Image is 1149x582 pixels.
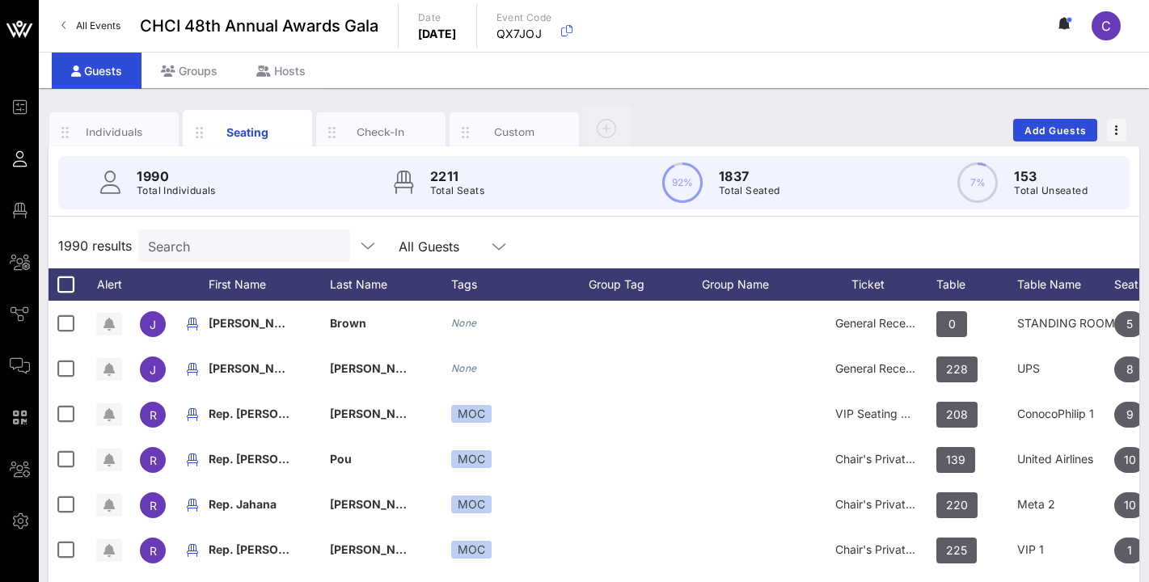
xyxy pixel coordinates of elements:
span: Chair's Private Reception [835,542,969,556]
p: Total Seated [719,183,780,199]
span: 9 [1126,402,1134,428]
span: Rep. [PERSON_NAME] [209,407,332,420]
div: All Guests [399,239,459,254]
div: STANDING ROOM ONLY- NO TABLE ASSIGNMENT [1017,301,1114,346]
div: Hosts [237,53,325,89]
div: First Name [209,268,330,301]
p: 2211 [430,167,484,186]
span: All Events [76,19,120,32]
div: Seating [212,124,284,141]
div: Group Tag [589,268,702,301]
span: J [150,363,156,377]
div: Guests [52,53,142,89]
p: Total Unseated [1014,183,1088,199]
span: [PERSON_NAME] [330,497,425,511]
div: All Guests [389,230,518,262]
span: Rep. Jahana [209,497,277,511]
div: United Airlines [1017,436,1114,482]
span: Rep. [PERSON_NAME] [209,542,332,556]
p: Date [418,10,457,26]
span: 10 [1124,447,1136,473]
p: 1990 [137,167,216,186]
span: 0 [948,311,956,337]
div: Ticket [815,268,936,301]
div: MOC [451,450,492,468]
div: MOC [451,405,492,423]
div: Individuals [78,124,150,140]
span: C [1101,18,1111,34]
p: Event Code [496,10,552,26]
div: Table [936,268,1017,301]
div: ConocoPhilip 1 [1017,391,1114,436]
p: [DATE] [418,26,457,42]
div: Meta 2 [1017,482,1114,527]
span: Chair's Private Reception [835,497,969,511]
a: All Events [52,13,130,39]
span: [PERSON_NAME] [209,316,304,330]
span: 208 [946,402,968,428]
p: 153 [1014,167,1088,186]
span: 220 [946,492,968,518]
span: Brown [330,316,366,330]
span: R [150,544,157,558]
span: 5 [1126,311,1133,337]
div: Group Name [702,268,815,301]
div: Table Name [1017,268,1114,301]
span: Rep. [PERSON_NAME] [209,452,332,466]
i: None [451,317,477,329]
span: Add Guests [1024,124,1088,137]
span: 1 [1127,538,1132,563]
p: Total Individuals [137,183,216,199]
div: VIP 1 [1017,527,1114,572]
span: R [150,453,157,467]
span: J [150,318,156,331]
span: 10 [1124,492,1136,518]
div: Last Name [330,268,451,301]
div: Check-In [345,124,417,140]
div: Custom [479,124,551,140]
p: QX7JOJ [496,26,552,42]
span: [PERSON_NAME] [330,407,425,420]
div: MOC [451,541,492,559]
span: [PERSON_NAME] [209,361,304,375]
span: VIP Seating & Chair's Private Reception [835,407,1045,420]
span: CHCI 48th Annual Awards Gala [140,14,378,38]
div: Groups [142,53,237,89]
button: Add Guests [1013,119,1097,141]
span: 139 [946,447,965,473]
span: [PERSON_NAME] [330,542,425,556]
span: 228 [946,356,968,382]
div: MOC [451,496,492,513]
span: R [150,499,157,512]
span: 8 [1126,356,1134,382]
div: Alert [89,268,129,301]
span: Chair's Private Reception [835,452,969,466]
span: 225 [946,538,967,563]
span: [PERSON_NAME] [330,361,425,375]
p: Total Seats [430,183,484,199]
div: Tags [451,268,589,301]
span: General Reception [835,316,932,330]
i: None [451,362,477,374]
p: 1837 [719,167,780,186]
div: UPS [1017,346,1114,391]
span: R [150,408,157,422]
div: C [1092,11,1121,40]
span: General Reception [835,361,932,375]
span: Pou [330,452,352,466]
span: 1990 results [58,236,132,255]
